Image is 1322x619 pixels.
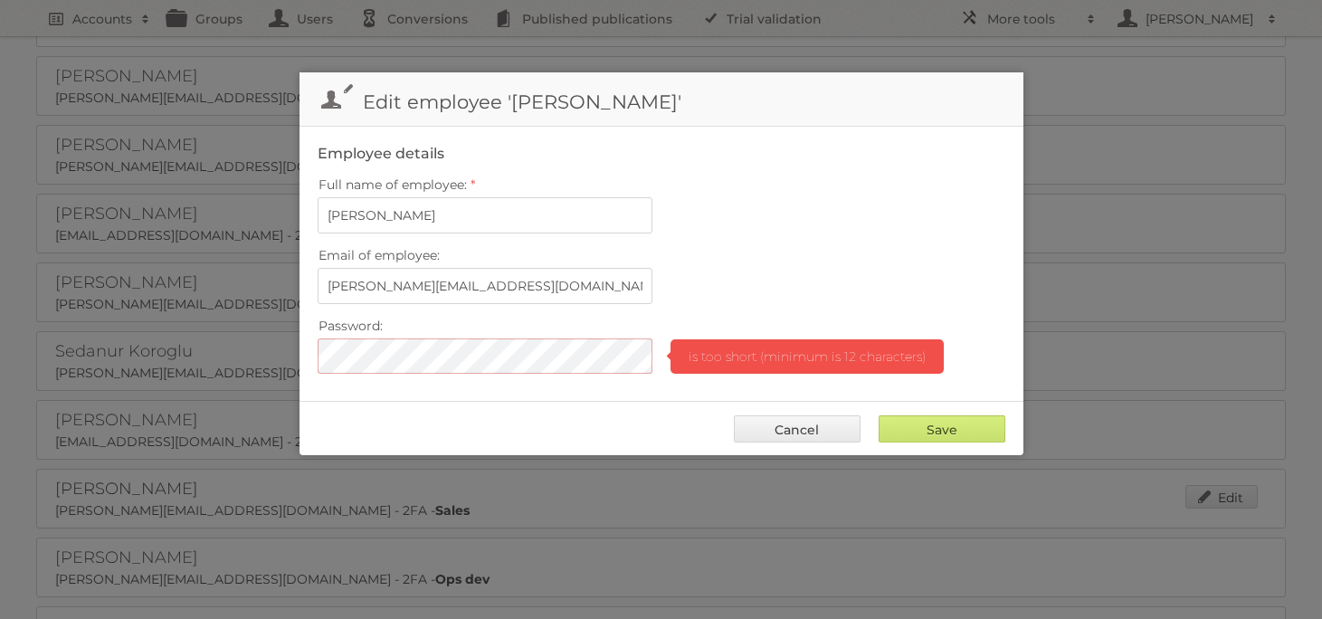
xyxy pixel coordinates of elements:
input: Save [879,415,1005,443]
span: Email of employee: [319,247,440,263]
a: Cancel [734,415,861,443]
input: name@publitas.com [318,268,652,304]
span: Full name of employee: [319,176,467,193]
legend: Employee details [318,145,444,162]
span: Password: [319,318,383,334]
h1: Edit employee '[PERSON_NAME]' [300,72,1023,127]
span: is too short (minimum is 12 characters) [671,339,944,374]
input: Full name [318,197,652,233]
